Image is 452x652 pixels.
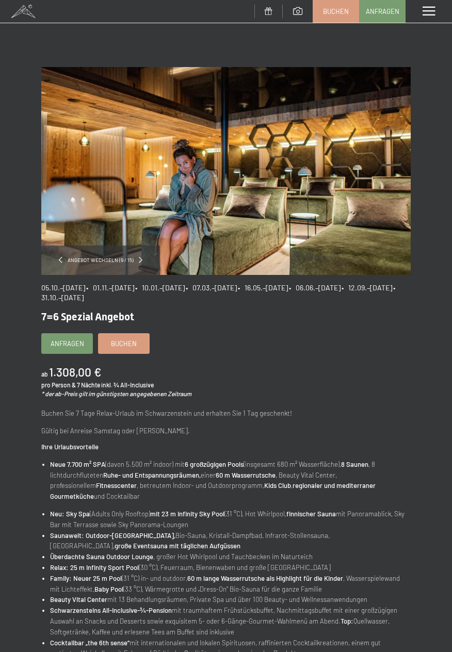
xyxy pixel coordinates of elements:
[185,460,244,468] strong: 6 großzügigen Pools
[187,574,343,582] strong: 60 m lange Wasserrutsche als Highlight für die Kinder
[50,574,122,582] strong: Family: Neuer 25 m Pool
[41,283,398,302] span: • 31.10.–[DATE]
[50,639,130,647] strong: Cocktailbar „the 6th sense“
[50,531,175,540] strong: Saunawelt: Outdoor-[GEOGRAPHIC_DATA],
[341,617,353,625] strong: Top:
[41,283,85,292] span: 05.10.–[DATE]
[50,594,411,605] li: mit 13 Behandlungsräumen, Private Spa und über 100 Beauty- und Wellnessanwendungen
[42,334,92,353] a: Anfragen
[50,563,139,572] strong: Relax: 25 m Infinity Sport Pool
[50,605,411,637] li: mit traumhaftem Frühstücksbuffet, Nachmittagsbuffet mit einer großzügigen Auswahl an Snacks und D...
[238,283,288,292] span: • 16.05.–[DATE]
[86,283,134,292] span: • 01.11.–[DATE]
[323,7,349,16] span: Buchen
[41,67,411,275] img: 7=6 Spezial Angebot
[50,551,411,562] li: , großer Hot Whirlpool und Tauchbecken im Naturteich
[111,339,137,348] span: Buchen
[289,283,341,292] span: • 06.06.–[DATE]
[341,460,368,468] strong: 8 Saunen
[286,510,336,518] strong: finnischer Sauna
[50,552,153,561] strong: Überdachte Sauna Outdoor Lounge
[50,530,411,552] li: Bio-Sauna, Kristall-Dampfbad, Infrarot-Stollensauna, [GEOGRAPHIC_DATA],
[50,509,411,530] li: (Adults Only Rooftop) (31 °C), Hot Whirlpool, mit Panoramablick, Sky Bar mit Terrasse sowie Sky P...
[41,370,48,378] span: ab
[99,334,149,353] a: Buchen
[41,311,134,323] span: 7=6 Spezial Angebot
[135,283,185,292] span: • 10.01.–[DATE]
[50,562,411,573] li: (30 °C), Feuerraum, Bienenwaben und große [GEOGRAPHIC_DATA]
[313,1,359,22] a: Buchen
[41,408,411,419] p: Buchen Sie 7 Tage Relax-Urlaub im Schwarzenstein und erhalten Sie 1 Tag geschenkt!
[51,339,84,348] span: Anfragen
[49,365,101,379] b: 1.308,00 €
[50,459,411,502] li: (davon 5.500 m² indoor) mit (insgesamt 680 m² Wasserfläche), , 8 lichtdurchfluteten einer , Beaut...
[41,390,191,397] em: * der ab-Preis gilt im günstigsten angegebenen Zeitraum
[50,510,90,518] strong: Neu: Sky Spa
[115,542,240,550] strong: große Eventsauna mit täglichen Aufgüssen
[101,381,154,388] span: inkl. ¾ All-Inclusive
[50,595,107,604] strong: Beauty Vital Center
[360,1,405,22] a: Anfragen
[50,573,411,595] li: (31 °C) in- und outdoor, , Wasserspielewand mit Lichteffekt, (33 °C), Wärmegrotte und „Dress-On“ ...
[62,256,139,264] span: Angebot wechseln (9 / 15)
[342,283,392,292] span: • 12.09.–[DATE]
[264,481,291,490] strong: Kids Club
[94,585,123,593] strong: Baby Pool
[366,7,399,16] span: Anfragen
[186,283,237,292] span: • 07.03.–[DATE]
[41,443,99,451] strong: Ihre Urlaubsvorteile
[41,381,76,388] span: pro Person &
[50,460,105,468] strong: Neue 7.700 m² SPA
[77,381,100,388] span: 7 Nächte
[41,426,411,436] p: Gültig bei Anreise Samstag oder [PERSON_NAME].
[103,471,201,479] strong: Ruhe- und Entspannungsräumen,
[96,481,137,490] strong: Fitnesscenter
[216,471,276,479] strong: 60 m Wasserrutsche
[50,606,172,614] strong: Schwarzensteins All-Inclusive-¾-Pension
[150,510,224,518] strong: mit 23 m Infinity Sky Pool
